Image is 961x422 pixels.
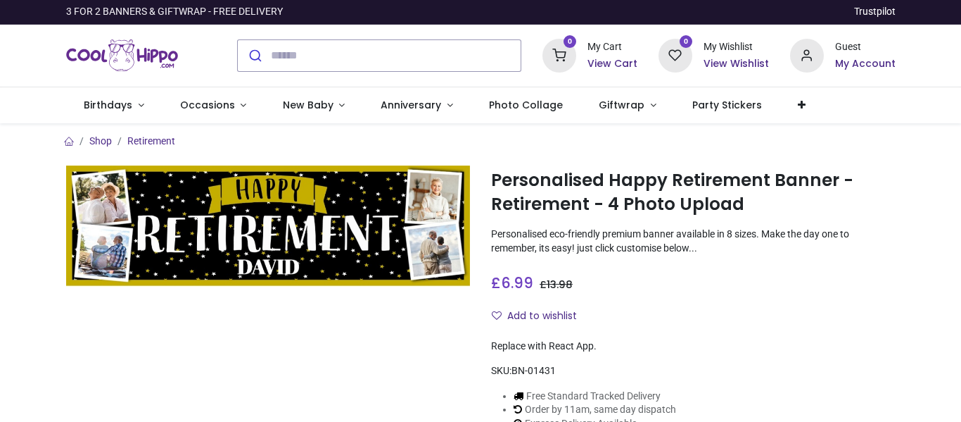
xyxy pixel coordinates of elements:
[66,87,163,124] a: Birthdays
[547,278,573,292] span: 13.98
[540,278,573,292] span: £
[501,273,533,293] span: 6.99
[854,5,896,19] a: Trustpilot
[704,57,769,71] a: View Wishlist
[66,36,179,75] a: Logo of Cool Hippo
[491,228,896,255] p: Personalised eco-friendly premium banner available in 8 sizes. Make the day one to remember, its ...
[89,135,112,147] a: Shop
[66,36,179,75] img: Cool Hippo
[363,87,471,124] a: Anniversary
[491,340,896,354] div: Replace with React App.
[511,365,556,376] span: BN-01431
[542,49,576,60] a: 0
[162,87,265,124] a: Occasions
[581,87,675,124] a: Giftwrap
[283,98,333,112] span: New Baby
[491,364,896,378] div: SKU:
[680,35,693,49] sup: 0
[238,40,271,71] button: Submit
[514,403,711,417] li: Order by 11am, same day dispatch
[835,57,896,71] a: My Account
[491,273,533,293] span: £
[66,166,471,287] img: Personalised Happy Retirement Banner - Retirement - 4 Photo Upload
[599,98,644,112] span: Giftwrap
[704,40,769,54] div: My Wishlist
[265,87,363,124] a: New Baby
[84,98,132,112] span: Birthdays
[492,311,502,321] i: Add to wishlist
[835,40,896,54] div: Guest
[489,98,563,112] span: Photo Collage
[127,135,175,147] a: Retirement
[491,304,589,328] button: Add to wishlistAdd to wishlist
[692,98,762,112] span: Party Stickers
[587,57,637,71] a: View Cart
[514,390,711,404] li: Free Standard Tracked Delivery
[658,49,692,60] a: 0
[587,40,637,54] div: My Cart
[564,35,577,49] sup: 0
[491,168,896,217] h1: Personalised Happy Retirement Banner - Retirement - 4 Photo Upload
[381,98,441,112] span: Anniversary
[66,5,283,19] div: 3 FOR 2 BANNERS & GIFTWRAP - FREE DELIVERY
[180,98,235,112] span: Occasions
